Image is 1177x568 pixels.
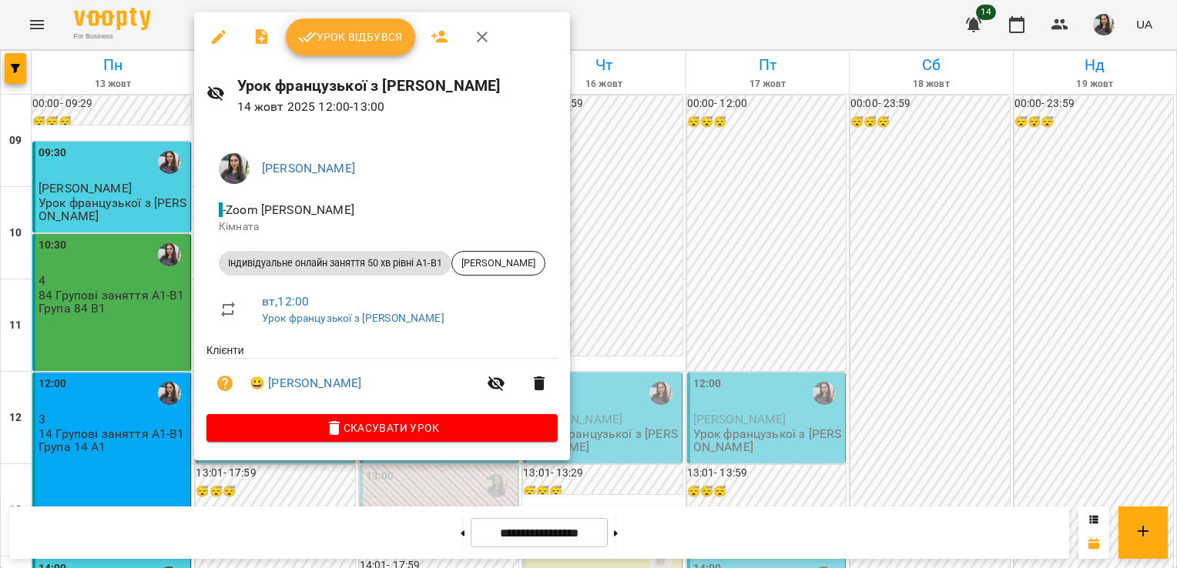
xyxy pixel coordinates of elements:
[219,256,451,270] span: Індивідуальне онлайн заняття 50 хв рівні А1-В1
[219,219,545,235] p: Кімната
[298,28,403,46] span: Урок відбувся
[219,419,545,437] span: Скасувати Урок
[452,256,545,270] span: [PERSON_NAME]
[237,74,558,98] h6: Урок французької з [PERSON_NAME]
[219,153,250,184] img: ca1374486191da6fb8238bd749558ac4.jpeg
[206,365,243,402] button: Візит ще не сплачено. Додати оплату?
[219,202,357,217] span: - Zoom [PERSON_NAME]
[237,98,558,116] p: 14 жовт 2025 12:00 - 13:00
[206,414,558,442] button: Скасувати Урок
[262,294,309,309] a: вт , 12:00
[250,374,361,393] a: 😀 [PERSON_NAME]
[262,312,444,324] a: Урок французької з [PERSON_NAME]
[451,251,545,276] div: [PERSON_NAME]
[286,18,415,55] button: Урок відбувся
[206,342,558,414] ul: Клієнти
[262,161,355,175] a: [PERSON_NAME]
